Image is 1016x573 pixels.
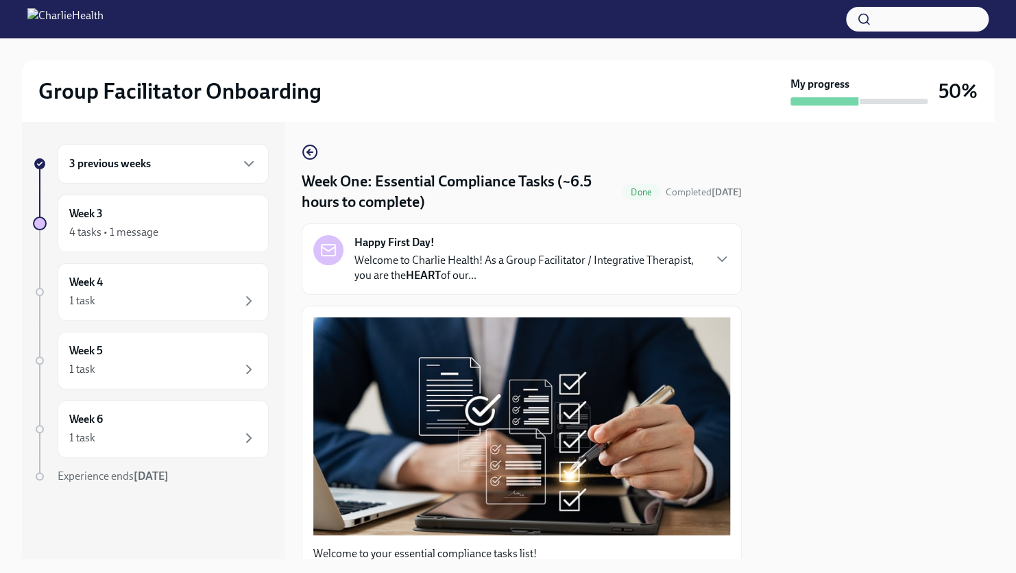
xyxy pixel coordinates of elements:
div: 4 tasks • 1 message [69,225,158,240]
img: CharlieHealth [27,8,104,30]
p: Welcome to Charlie Health! As a Group Facilitator / Integrative Therapist, you are the of our... [354,253,703,283]
div: 1 task [69,293,95,308]
a: Week 34 tasks • 1 message [33,195,269,252]
a: Week 51 task [33,332,269,389]
span: Completed [666,186,742,198]
strong: My progress [790,77,849,92]
div: 1 task [69,430,95,446]
div: 3 previous weeks [58,144,269,184]
h4: Week One: Essential Compliance Tasks (~6.5 hours to complete) [302,171,617,212]
span: Done [622,187,660,197]
h6: Week 6 [69,412,103,427]
span: October 4th, 2025 20:56 [666,186,742,199]
h2: Group Facilitator Onboarding [38,77,322,105]
a: Week 41 task [33,263,269,321]
h3: 50% [939,79,978,103]
a: Week 61 task [33,400,269,458]
button: Zoom image [313,317,730,535]
h6: Week 3 [69,206,103,221]
div: 1 task [69,362,95,377]
strong: [DATE] [134,470,169,483]
p: Welcome to your essential compliance tasks list! [313,546,730,561]
span: Experience ends [58,470,169,483]
h6: Week 4 [69,275,103,290]
strong: Happy First Day! [354,235,435,250]
strong: [DATE] [712,186,742,198]
h6: Week 5 [69,343,103,358]
strong: HEART [406,269,441,282]
h6: 3 previous weeks [69,156,151,171]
